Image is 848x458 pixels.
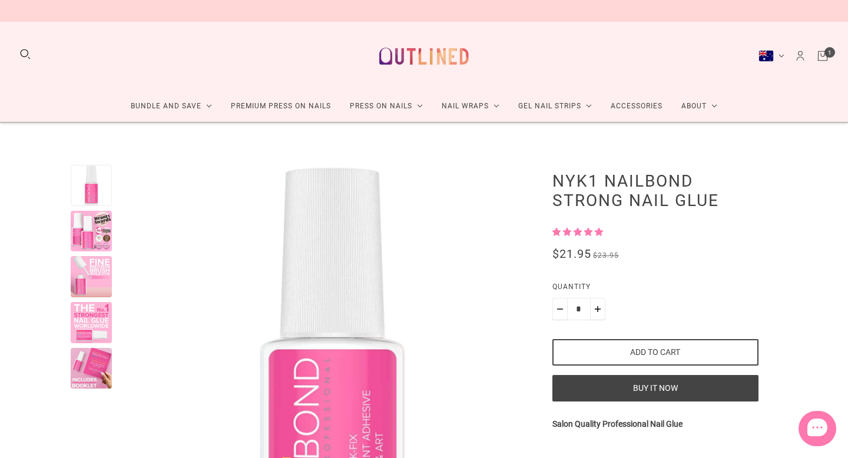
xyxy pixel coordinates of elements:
[221,91,340,122] a: Premium Press On Nails
[590,298,605,320] button: Plus
[432,91,509,122] a: Nail Wraps
[552,339,758,366] button: Add to cart
[372,31,476,81] a: Outlined
[552,419,683,429] strong: Salon Quality Professional Nail Glue
[672,91,727,122] a: About
[816,49,829,62] a: Cart
[758,50,784,62] button: Australia
[552,281,758,298] label: Quantity
[552,171,758,210] h1: NYK1 Nailbond Strong Nail Glue
[593,251,619,260] span: $23.95
[552,375,758,401] button: Buy it now
[552,227,603,237] span: 5.00 stars
[340,91,432,122] a: Press On Nails
[509,91,601,122] a: Gel Nail Strips
[552,247,591,261] span: $21.95
[121,91,221,122] a: Bundle and Save
[601,91,672,122] a: Accessories
[552,298,568,320] button: Minus
[794,49,807,62] a: Account
[19,48,32,61] button: Search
